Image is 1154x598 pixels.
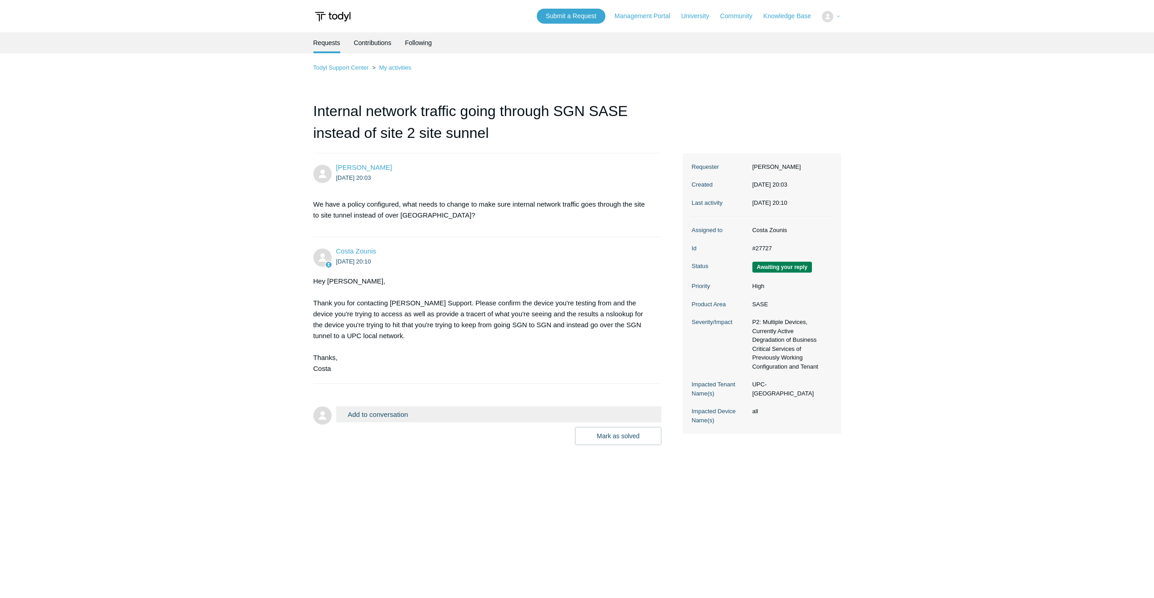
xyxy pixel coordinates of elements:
dt: Product Area [692,300,748,309]
button: Mark as solved [575,427,661,445]
dd: all [748,407,832,416]
h1: Internal network traffic going through SGN SASE instead of site 2 site sunnel [313,100,662,153]
a: [PERSON_NAME] [336,163,392,171]
span: We are waiting for you to respond [752,262,812,273]
dt: Last activity [692,198,748,208]
dd: SASE [748,300,832,309]
a: University [681,11,718,21]
div: Hey [PERSON_NAME], Thank you for contacting [PERSON_NAME] Support. Please confirm the device you'... [313,276,653,374]
dd: UPC-[GEOGRAPHIC_DATA] [748,380,832,398]
p: We have a policy configured, what needs to change to make sure internal network traffic goes thro... [313,199,653,221]
time: 2025-08-27T20:10:57Z [336,258,371,265]
a: Todyl Support Center [313,64,369,71]
dt: Priority [692,282,748,291]
li: Requests [313,32,340,53]
time: 2025-08-27T20:03:45Z [336,174,371,181]
dt: Impacted Tenant Name(s) [692,380,748,398]
dt: Assigned to [692,226,748,235]
dd: P2: Multiple Devices, Currently Active Degradation of Business Critical Services of Previously Wo... [748,318,832,371]
a: Knowledge Base [763,11,820,21]
dt: Status [692,262,748,271]
li: Todyl Support Center [313,64,371,71]
dt: Id [692,244,748,253]
a: Following [405,32,432,53]
dt: Requester [692,162,748,172]
span: Andrew Schiff [336,163,392,171]
img: Todyl Support Center Help Center home page [313,8,352,25]
time: 2025-08-27T20:03:45+00:00 [752,181,787,188]
a: My activities [379,64,411,71]
a: Community [720,11,761,21]
dt: Impacted Device Name(s) [692,407,748,425]
dd: High [748,282,832,291]
time: 2025-08-27T20:10:57+00:00 [752,199,787,206]
dd: [PERSON_NAME] [748,162,832,172]
button: Add to conversation [336,406,662,422]
dd: Costa Zounis [748,226,832,235]
a: Costa Zounis [336,247,376,255]
dt: Severity/Impact [692,318,748,327]
a: Submit a Request [537,9,605,24]
a: Management Portal [615,11,679,21]
dt: Created [692,180,748,189]
dd: #27727 [748,244,832,253]
a: Contributions [354,32,392,53]
li: My activities [370,64,411,71]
